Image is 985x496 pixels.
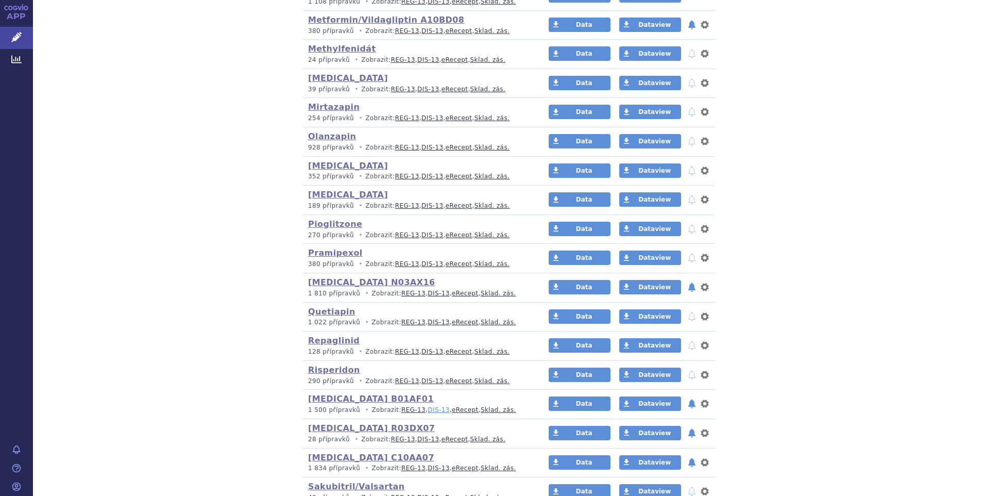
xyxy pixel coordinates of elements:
[481,406,516,414] a: Sklad. zás.
[308,453,434,462] a: [MEDICAL_DATA] C10AA07
[619,222,681,236] a: Dataview
[308,202,354,209] span: 189 přípravků
[549,163,610,178] a: Data
[700,193,710,206] button: nastavení
[638,108,671,115] span: Dataview
[700,456,710,469] button: nastavení
[700,223,710,235] button: nastavení
[356,202,365,210] i: •
[687,252,697,264] button: notifikace
[417,86,439,93] a: DIS-13
[549,396,610,411] a: Data
[700,106,710,118] button: nastavení
[308,377,354,385] span: 290 přípravků
[474,114,510,122] a: Sklad. zás.
[308,73,388,83] a: [MEDICAL_DATA]
[619,396,681,411] a: Dataview
[576,400,592,407] span: Data
[638,138,671,145] span: Dataview
[421,173,443,180] a: DIS-13
[421,144,443,151] a: DIS-13
[428,290,449,297] a: DIS-13
[576,196,592,203] span: Data
[308,143,529,152] p: Zobrazit: , , ,
[687,19,697,31] button: notifikace
[395,348,419,355] a: REG-13
[576,254,592,261] span: Data
[308,56,350,63] span: 24 přípravků
[687,456,697,469] button: notifikace
[362,318,371,327] i: •
[619,338,681,353] a: Dataview
[395,260,419,268] a: REG-13
[619,192,681,207] a: Dataview
[687,135,697,147] button: notifikace
[417,56,439,63] a: DIS-13
[470,86,506,93] a: Sklad. zás.
[638,225,671,233] span: Dataview
[446,27,472,35] a: eRecept
[700,77,710,89] button: nastavení
[638,459,671,466] span: Dataview
[395,114,419,122] a: REG-13
[308,27,354,35] span: 380 přípravků
[417,436,439,443] a: DIS-13
[638,196,671,203] span: Dataview
[474,173,510,180] a: Sklad. zás.
[421,260,443,268] a: DIS-13
[474,144,510,151] a: Sklad. zás.
[446,377,472,385] a: eRecept
[619,309,681,324] a: Dataview
[474,202,510,209] a: Sklad. zás.
[356,143,365,152] i: •
[687,398,697,410] button: notifikace
[308,114,354,122] span: 254 přípravků
[308,465,360,472] span: 1 834 přípravků
[421,348,443,355] a: DIS-13
[687,339,697,352] button: notifikace
[395,232,419,239] a: REG-13
[308,27,529,36] p: Zobrazit: , , ,
[421,232,443,239] a: DIS-13
[308,464,529,473] p: Zobrazit: , , ,
[391,436,415,443] a: REG-13
[576,342,592,349] span: Data
[549,309,610,324] a: Data
[308,289,529,298] p: Zobrazit: , , ,
[308,102,360,112] a: Mirtazapin
[452,290,479,297] a: eRecept
[619,76,681,90] a: Dataview
[395,144,419,151] a: REG-13
[576,284,592,291] span: Data
[362,289,371,298] i: •
[446,202,472,209] a: eRecept
[619,163,681,178] a: Dataview
[356,348,365,356] i: •
[308,231,529,240] p: Zobrazit: , , ,
[446,232,472,239] a: eRecept
[308,423,435,433] a: [MEDICAL_DATA] R03DX07
[362,406,371,415] i: •
[362,464,371,473] i: •
[700,339,710,352] button: nastavení
[391,86,415,93] a: REG-13
[700,369,710,381] button: nastavení
[481,319,516,326] a: Sklad. zás.
[474,348,510,355] a: Sklad. zás.
[356,172,365,181] i: •
[308,56,529,64] p: Zobrazit: , , ,
[428,319,449,326] a: DIS-13
[687,281,697,293] button: notifikace
[308,319,360,326] span: 1 022 přípravků
[687,223,697,235] button: notifikace
[308,44,376,54] a: Methylfenidát
[619,455,681,470] a: Dataview
[687,164,697,177] button: notifikace
[638,79,671,87] span: Dataview
[619,105,681,119] a: Dataview
[638,21,671,28] span: Dataview
[308,219,362,229] a: Pioglitzone
[687,193,697,206] button: notifikace
[395,27,419,35] a: REG-13
[308,190,388,200] a: [MEDICAL_DATA]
